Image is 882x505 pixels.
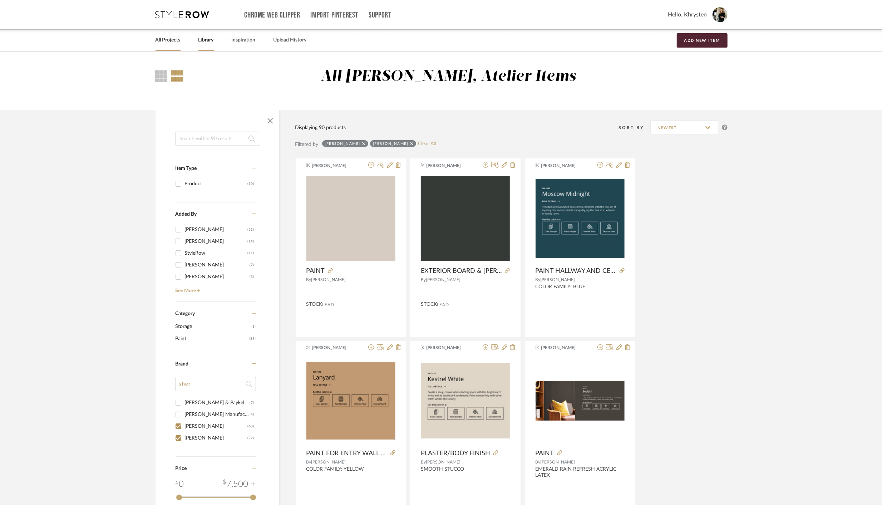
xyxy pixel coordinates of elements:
div: StyleRow [185,247,248,259]
span: By [536,278,541,282]
div: Sort By [619,124,650,131]
div: (7) [250,259,254,271]
div: (51) [248,224,254,235]
a: Upload History [274,35,307,45]
div: [PERSON_NAME] [185,421,248,432]
span: (1) [252,321,256,332]
div: [PERSON_NAME] & Paykel [185,397,250,408]
span: EXTERIOR BOARD & [PERSON_NAME] PAINT [421,267,502,275]
div: [PERSON_NAME] [185,224,248,235]
input: Search within 90 results [176,132,259,146]
span: By [306,460,311,464]
a: Import Pinterest [310,12,358,18]
div: COLOR FAMILY: BLUE [536,284,625,296]
img: PAINT [306,176,395,261]
span: PAINT [536,450,554,457]
span: [PERSON_NAME] [426,278,460,282]
span: PAINT HALLWAY AND CEILING TO KITCHEN, DROPPED CEILING AT BATHROOMS AND HALLWAY TO BANQUET ROOM, A... [536,267,617,275]
div: (4) [250,409,254,420]
div: [PERSON_NAME] [185,432,248,444]
div: 0 [421,356,510,446]
span: Paint [176,333,248,345]
span: [PERSON_NAME] [427,162,472,169]
span: [PERSON_NAME] [312,344,357,351]
div: [PERSON_NAME] [185,271,250,283]
div: (7) [250,397,254,408]
span: Lead [322,302,335,307]
button: Close [263,114,277,128]
span: [PERSON_NAME] [311,460,346,464]
span: By [421,460,426,464]
input: Search Brands [176,377,256,391]
img: PAINT [536,381,625,421]
span: By [306,278,311,282]
a: Support [369,12,391,18]
img: avatar [713,7,728,22]
div: [PERSON_NAME] [185,236,248,247]
span: PLASTER/BODY FINISH [421,450,490,457]
div: [PERSON_NAME] Manufacturing Co [185,409,250,420]
span: Hello, Khrysten [668,10,707,19]
div: 0 [421,174,510,263]
div: [PERSON_NAME] [373,141,409,146]
span: STOCK [421,301,437,308]
div: (11) [248,247,254,259]
span: PAINT [306,267,325,275]
div: [PERSON_NAME] [185,259,250,271]
span: (89) [250,333,256,344]
a: All Projects [156,35,181,45]
img: PLASTER/BODY FINISH [421,363,510,438]
button: Add New Item [677,33,728,48]
a: Clear All [418,141,436,147]
span: [PERSON_NAME] [311,278,346,282]
div: (90) [248,178,254,190]
span: By [536,460,541,464]
div: All [PERSON_NAME], Atelier Items [321,68,576,86]
div: [PERSON_NAME] [325,141,361,146]
div: COLOR FAMILY: YELLOW [306,466,395,479]
a: Chrome Web Clipper [245,12,300,18]
div: (22) [248,432,254,444]
span: Item Type [176,166,197,171]
div: 0 [176,478,184,491]
span: PAINT FOR ENTRY WALL & THE WALLS AT THE SERVER STATION IN CORNER BY THE BAR [306,450,388,457]
span: [PERSON_NAME] [312,162,357,169]
span: [PERSON_NAME] [426,460,460,464]
div: SMOOTH STUCCO [421,466,510,479]
div: Product [185,178,248,190]
img: EXTERIOR BOARD & BATTEN PAINT [421,176,510,261]
span: By [421,278,426,282]
span: STOCK [306,301,322,308]
a: Inspiration [232,35,256,45]
span: Added By [176,212,197,217]
div: 7,500 + [223,478,256,491]
span: Lead [437,302,449,307]
img: PAINT HALLWAY AND CEILING TO KITCHEN, DROPPED CEILING AT BATHROOMS AND HALLWAY TO BANQUET ROOM, A... [536,179,625,258]
span: [PERSON_NAME] [541,278,575,282]
span: Category [176,311,195,317]
div: 0 [306,356,395,446]
span: [PERSON_NAME] [541,162,586,169]
div: Filtered by [295,141,319,148]
div: (14) [248,236,254,247]
span: [PERSON_NAME] [541,460,575,464]
div: Displaying 90 products [295,124,346,132]
img: PAINT FOR ENTRY WALL & THE WALLS AT THE SERVER STATION IN CORNER BY THE BAR [306,362,395,439]
span: [PERSON_NAME] [427,344,472,351]
span: Brand [176,362,189,367]
div: (68) [248,421,254,432]
a: See More + [174,283,256,294]
span: Price [176,466,187,471]
a: Library [198,35,214,45]
div: EMERALD RAIN REFRESH ACRYLIC LATEX [536,466,625,479]
span: Storage [176,320,250,333]
div: (3) [250,271,254,283]
span: [PERSON_NAME] [541,344,586,351]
